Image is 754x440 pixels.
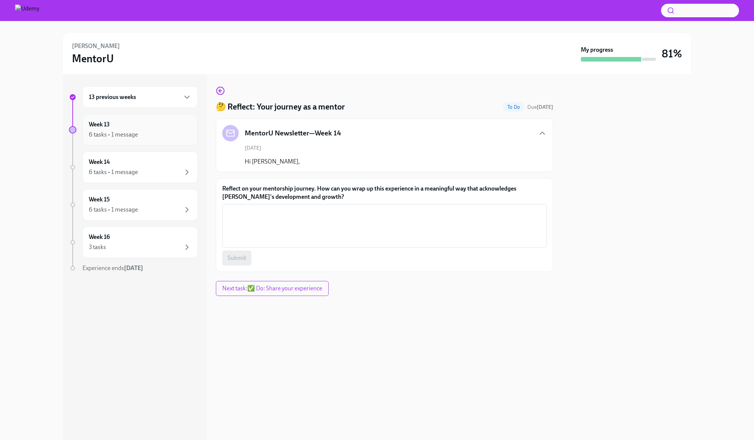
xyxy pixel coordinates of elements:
[72,42,120,50] h6: [PERSON_NAME]
[69,189,198,221] a: Week 156 tasks • 1 message
[89,168,138,176] div: 6 tasks • 1 message
[69,227,198,258] a: Week 163 tasks
[527,104,553,110] span: Due
[662,47,682,60] h3: 81%
[216,281,329,296] button: Next task:✅ Do: Share your experience
[89,233,110,241] h6: Week 16
[527,104,553,111] span: August 22nd, 2025 23:00
[89,131,138,139] div: 6 tasks • 1 message
[216,101,345,113] h4: 🤔 Reflect: Your journey as a mentor
[503,104,524,110] span: To Do
[245,158,300,166] p: Hi [PERSON_NAME],
[89,120,110,129] h6: Week 13
[245,128,341,138] h5: MentorU Newsletter—Week 14
[82,264,143,272] span: Experience ends
[124,264,143,272] strong: [DATE]
[222,285,322,292] span: Next task : ✅ Do: Share your experience
[72,52,114,65] h3: MentorU
[69,114,198,146] a: Week 136 tasks • 1 message
[89,93,136,101] h6: 13 previous weeks
[89,206,138,214] div: 6 tasks • 1 message
[69,152,198,183] a: Week 146 tasks • 1 message
[15,5,39,17] img: Udemy
[89,243,106,251] div: 3 tasks
[537,104,553,110] strong: [DATE]
[89,158,110,166] h6: Week 14
[581,46,613,54] strong: My progress
[245,144,261,152] span: [DATE]
[89,195,110,204] h6: Week 15
[222,185,547,201] label: Reflect on your mentorship journey. How can you wrap up this experience in a meaningful way that ...
[82,86,198,108] div: 13 previous weeks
